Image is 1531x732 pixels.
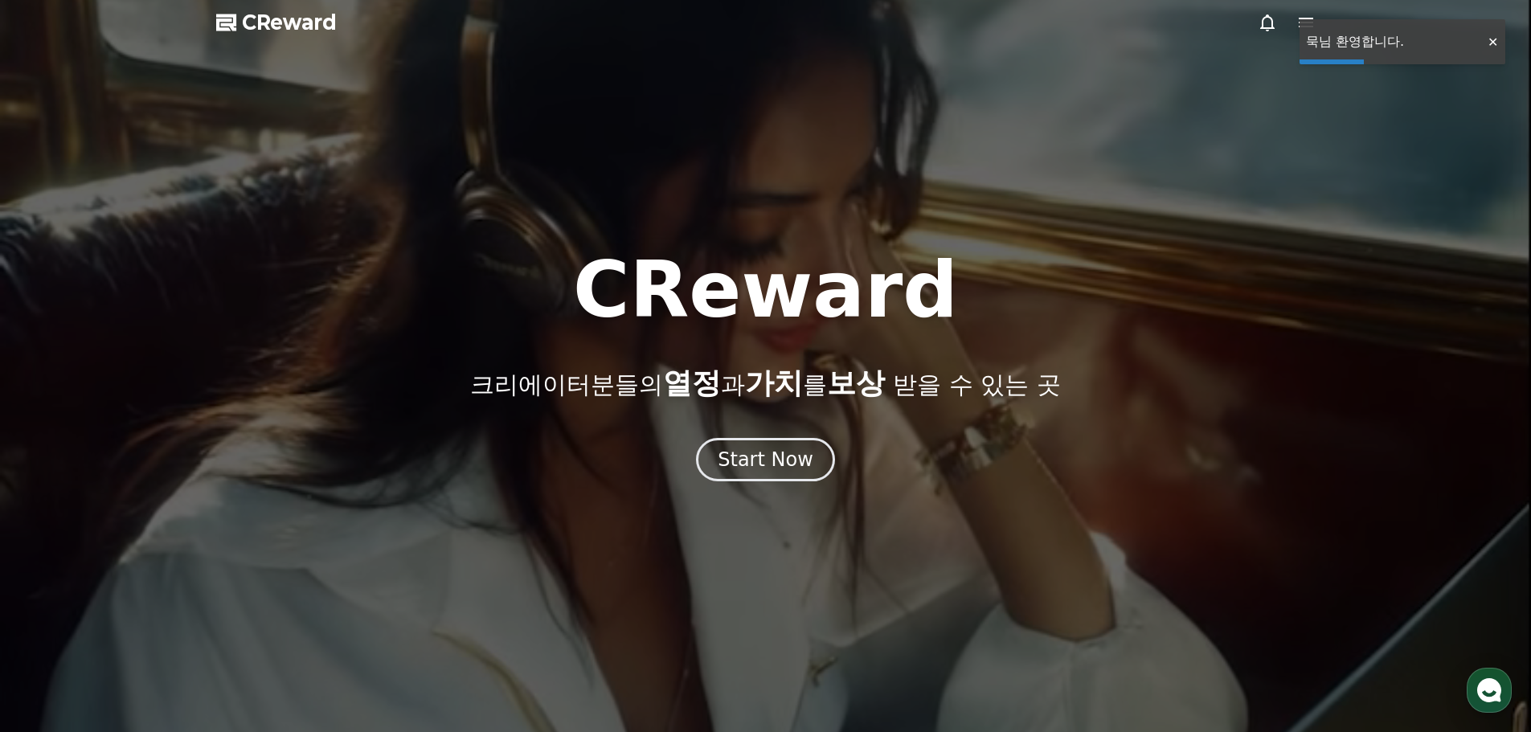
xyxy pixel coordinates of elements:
a: 홈 [5,509,106,550]
span: 보상 [827,366,885,399]
span: 대화 [147,534,166,547]
button: Start Now [696,438,835,481]
div: Start Now [718,447,813,472]
a: Start Now [696,454,835,469]
span: 홈 [51,534,60,546]
a: 설정 [207,509,309,550]
a: 대화 [106,509,207,550]
span: 설정 [248,534,268,546]
span: CReward [242,10,337,35]
span: 가치 [745,366,803,399]
h1: CReward [573,251,958,329]
p: 크리에이터분들의 과 를 받을 수 있는 곳 [470,367,1060,399]
span: 열정 [663,366,721,399]
a: CReward [216,10,337,35]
